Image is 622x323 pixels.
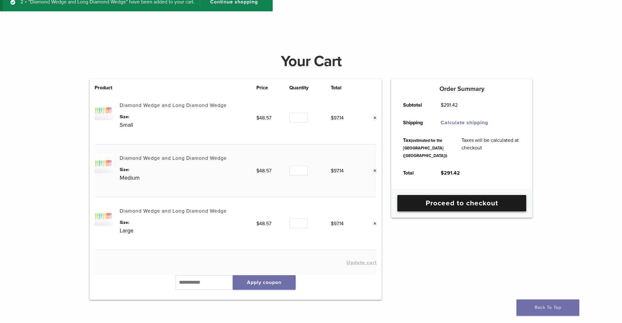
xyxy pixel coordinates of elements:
dt: Size: [120,114,256,120]
span: $ [331,168,334,174]
img: Diamond Wedge and Long Diamond Wedge [95,154,113,173]
dt: Size: [120,219,256,226]
td: Taxes will be calculated at checkout [454,131,528,164]
img: Diamond Wedge and Long Diamond Wedge [95,102,113,120]
small: (estimated for the [GEOGRAPHIC_DATA] ([GEOGRAPHIC_DATA])) [403,138,447,158]
button: Apply coupon [233,275,296,290]
span: $ [331,115,334,121]
bdi: 48.57 [256,220,271,227]
th: Shipping [396,114,434,131]
th: Total [396,164,434,182]
a: Remove this item [368,167,377,175]
a: Diamond Wedge and Long Diamond Wedge [120,102,227,109]
th: Tax [396,131,454,164]
bdi: 97.14 [331,115,344,121]
bdi: 291.42 [441,170,460,176]
bdi: 48.57 [256,115,271,121]
bdi: 48.57 [256,168,271,174]
span: $ [441,102,444,108]
bdi: 97.14 [331,220,344,227]
h1: Your Cart [85,54,537,69]
bdi: 97.14 [331,168,344,174]
th: Product [95,84,120,92]
h5: Order Summary [391,85,532,93]
th: Total [331,84,359,92]
p: Medium [120,173,256,182]
a: Proceed to checkout [397,195,526,211]
a: Diamond Wedge and Long Diamond Wedge [120,155,227,161]
span: $ [256,115,259,121]
a: Back To Top [516,299,579,316]
a: Diamond Wedge and Long Diamond Wedge [120,208,227,214]
th: Quantity [289,84,331,92]
a: Remove this item [368,220,377,228]
p: Small [120,120,256,130]
th: Subtotal [396,96,434,114]
img: Diamond Wedge and Long Diamond Wedge [95,207,113,226]
th: Price [256,84,289,92]
span: $ [441,170,444,176]
bdi: 291.42 [441,102,458,108]
dt: Size: [120,166,256,173]
p: Large [120,226,256,235]
span: $ [331,220,334,227]
button: Update cart [346,260,377,265]
a: Calculate shipping [441,120,488,126]
a: Remove this item [368,114,377,122]
span: $ [256,168,259,174]
span: $ [256,220,259,227]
